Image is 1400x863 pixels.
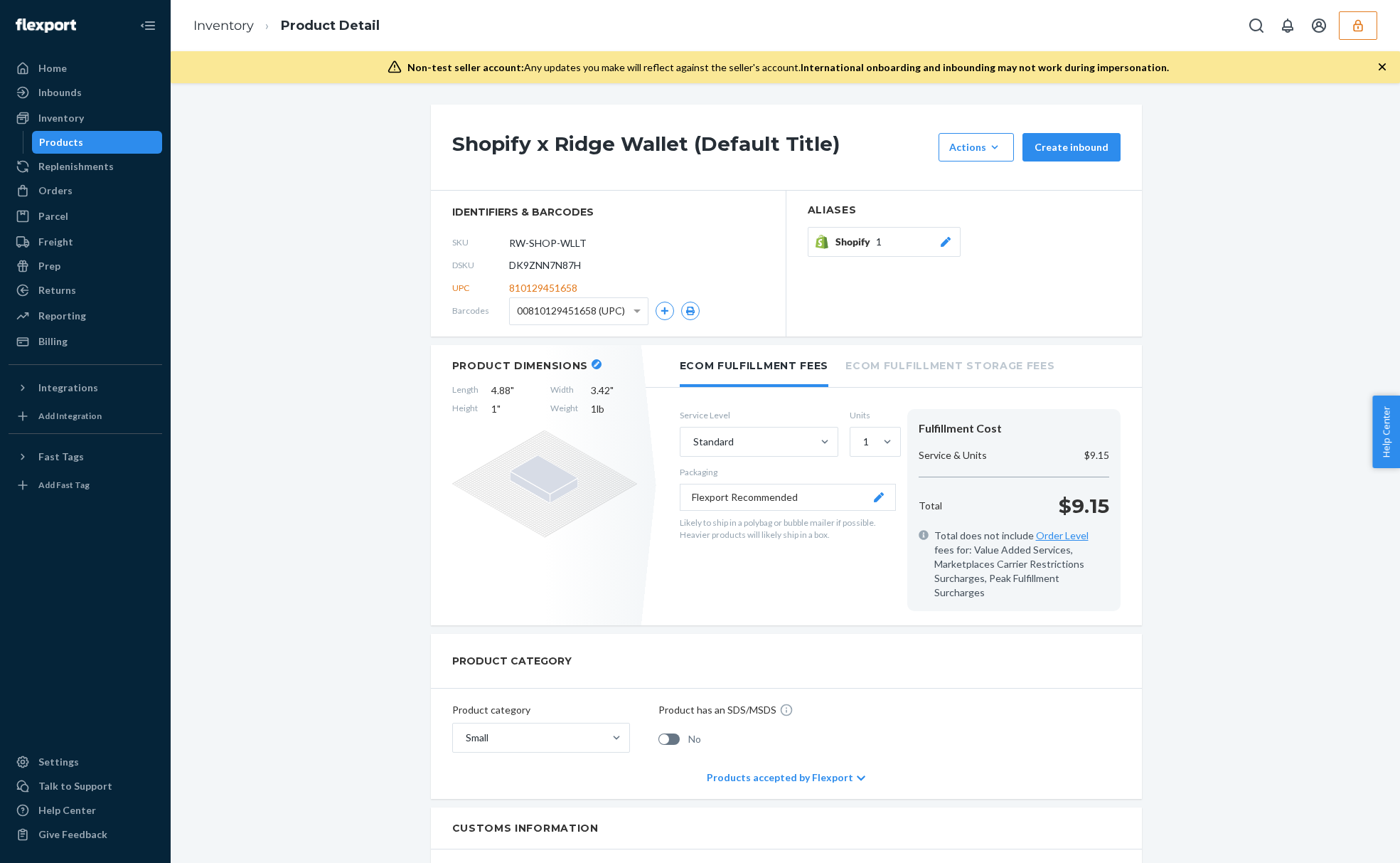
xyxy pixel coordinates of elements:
[452,822,1121,835] h2: Customs Information
[9,305,162,327] a: Reporting
[452,648,572,674] h2: PRODUCT CATEGORY
[452,133,931,162] h1: Shopify x Ridge Wallet (Default Title)
[1305,11,1333,40] button: Open account menu
[452,282,509,294] span: UPC
[281,18,380,33] a: Product Detail
[610,384,614,396] span: "
[863,435,869,449] div: 1
[38,827,107,842] div: Give Feedback
[919,499,942,513] p: Total
[845,345,1054,384] li: Ecom Fulfillment Storage Fees
[452,383,479,398] span: Length
[9,751,162,773] a: Settings
[550,383,578,398] span: Width
[452,402,479,416] span: Height
[38,803,96,817] div: Help Center
[9,255,162,277] a: Prep
[934,529,1109,600] span: Total does not include fees for: Value Added Services, Marketplaces Carrier Restrictions Surcharg...
[134,11,162,40] button: Close Navigation
[38,779,112,793] div: Talk to Support
[452,359,589,372] h2: Product Dimensions
[1273,11,1302,40] button: Open notifications
[949,140,1003,154] div: Actions
[692,435,693,449] input: Standard
[835,235,876,249] span: Shopify
[38,209,68,223] div: Parcel
[808,227,961,257] button: Shopify1
[9,81,162,104] a: Inbounds
[591,402,637,416] span: 1 lb
[491,402,538,416] span: 1
[1310,820,1386,856] iframe: Opens a widget where you can chat to one of our agents
[801,61,1169,73] span: International onboarding and inbounding may not work during impersonation.
[38,334,68,349] div: Billing
[38,755,79,769] div: Settings
[38,184,73,198] div: Orders
[808,205,1121,216] h2: Aliases
[9,107,162,129] a: Inventory
[680,466,896,478] p: Packaging
[38,309,86,323] div: Reporting
[452,205,764,219] span: identifiers & barcodes
[509,258,581,272] span: DK9ZNN7N87H
[550,402,578,416] span: Weight
[407,60,1169,75] div: Any updates you make will reflect against the seller's account.
[9,279,162,302] a: Returns
[9,231,162,253] a: Freight
[9,155,162,178] a: Replenishments
[38,479,90,491] div: Add Fast Tag
[850,409,896,421] label: Units
[1084,448,1109,462] p: $9.15
[707,756,865,799] div: Products accepted by Flexport
[680,345,829,387] li: Ecom Fulfillment Fees
[9,775,162,798] button: Talk to Support
[38,259,60,273] div: Prep
[452,236,509,248] span: SKU
[1372,396,1400,468] button: Help Center
[9,799,162,822] a: Help Center
[9,405,162,428] a: Add Integration
[939,133,1014,162] button: Actions
[9,376,162,399] button: Integrations
[452,703,630,717] p: Product category
[658,703,776,717] p: Product has an SDS/MSDS
[38,410,102,422] div: Add Integration
[919,448,987,462] p: Service & Units
[9,823,162,846] button: Give Feedback
[32,131,163,154] a: Products
[1242,11,1271,40] button: Open Search Box
[693,435,734,449] div: Standard
[680,409,838,421] label: Service Level
[464,731,466,745] input: Small
[491,383,538,398] span: 4.88
[38,111,84,125] div: Inventory
[38,235,73,249] div: Freight
[1022,133,1121,162] button: Create inbound
[511,384,514,396] span: "
[9,330,162,353] a: Billing
[1059,492,1109,520] p: $9.15
[509,281,577,295] span: 810129451658
[862,435,863,449] input: 1
[1036,529,1089,541] a: Order Level
[39,135,83,149] div: Products
[919,420,1109,437] div: Fulfillment Cost
[591,383,637,398] span: 3.42
[9,179,162,202] a: Orders
[680,484,896,511] button: Flexport Recommended
[38,450,84,464] div: Fast Tags
[9,57,162,80] a: Home
[497,403,501,415] span: "
[38,283,76,297] div: Returns
[517,299,625,323] span: 00810129451658 (UPC)
[38,159,114,174] div: Replenishments
[407,61,524,73] span: Non-test seller account:
[38,85,82,100] div: Inbounds
[193,18,254,33] a: Inventory
[38,61,67,75] div: Home
[38,381,98,395] div: Integrations
[466,731,488,745] div: Small
[680,517,896,541] p: Likely to ship in a polybag or bubble mailer if possible. Heavier products will likely ship in a ...
[452,259,509,271] span: DSKU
